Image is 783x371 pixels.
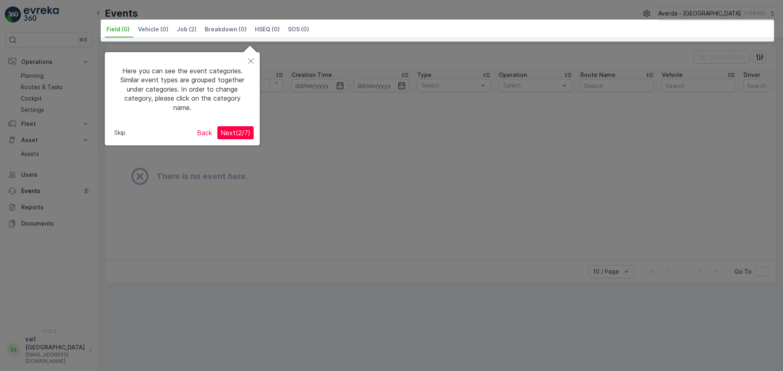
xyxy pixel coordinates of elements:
div: Here you can see the event categories. Similar event types are grouped together under categories.... [105,52,260,145]
button: Next [217,126,254,139]
button: Skip [111,127,129,139]
span: Next ( 2 / 7 ) [221,129,250,137]
button: Back [194,126,215,139]
button: Close [242,52,260,71]
div: Here you can see the event categories. Similar event types are grouped together under categories.... [111,58,254,120]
